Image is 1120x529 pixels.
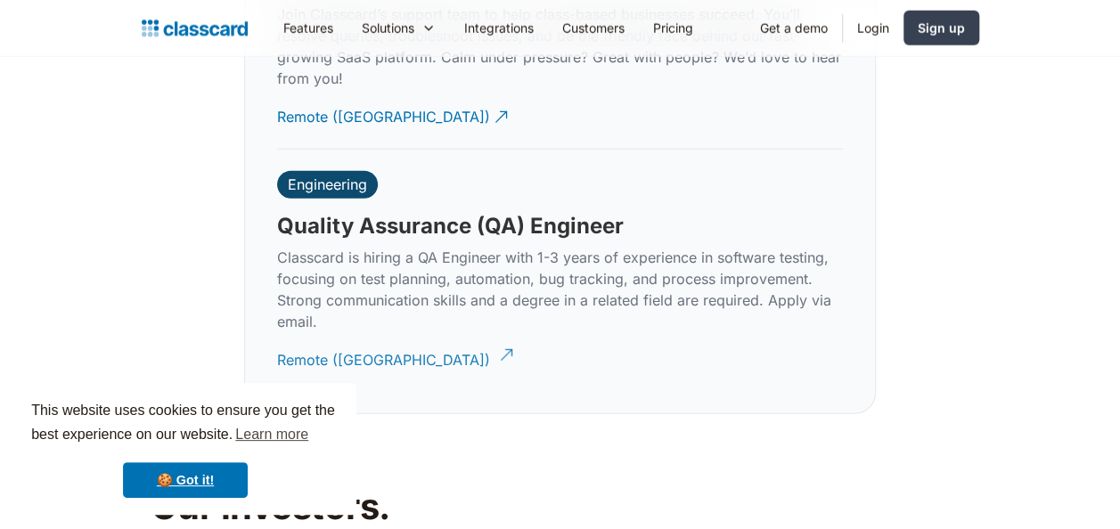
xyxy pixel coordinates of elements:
a: Remote ([GEOGRAPHIC_DATA]) [277,93,511,142]
a: Remote ([GEOGRAPHIC_DATA]) [277,336,511,385]
div: cookieconsent [14,383,356,515]
a: learn more about cookies [233,421,311,448]
h3: Quality Assurance (QA) Engineer [277,213,624,240]
div: Engineering [288,175,367,193]
a: Sign up [903,11,979,45]
h2: Our investors. [151,485,716,528]
a: Integrations [450,8,548,48]
div: Sign up [918,19,965,37]
a: Customers [548,8,639,48]
div: Solutions [362,19,414,37]
a: Features [269,8,347,48]
a: Login [843,8,903,48]
a: Pricing [639,8,707,48]
a: Get a demo [746,8,842,48]
div: Remote ([GEOGRAPHIC_DATA]) [277,93,490,127]
span: This website uses cookies to ensure you get the best experience on our website. [31,400,339,448]
a: home [142,16,248,41]
a: dismiss cookie message [123,462,248,498]
div: Remote ([GEOGRAPHIC_DATA]) [277,336,490,370]
div: Solutions [347,8,450,48]
p: Classcard is hiring a QA Engineer with 1-3 years of experience in software testing, focusing on t... [277,247,843,332]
